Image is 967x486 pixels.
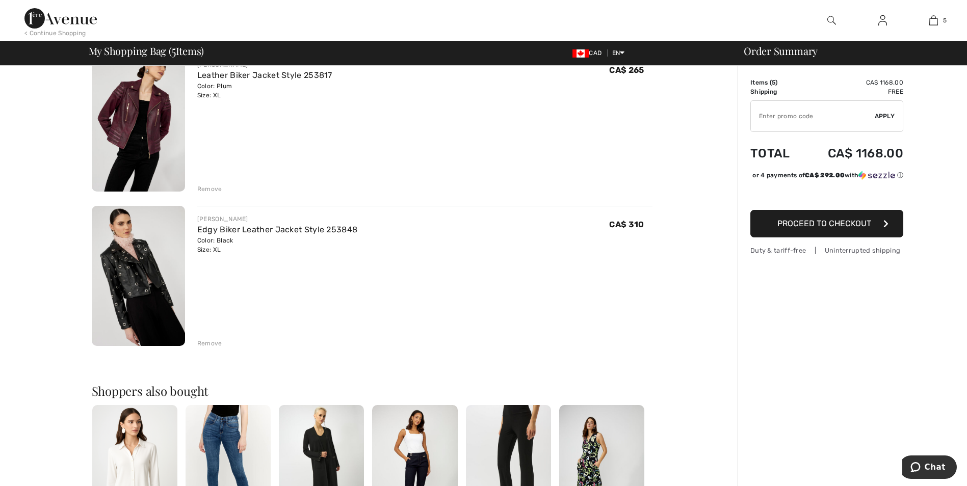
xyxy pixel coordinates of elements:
[803,136,903,171] td: CA$ 1168.00
[24,29,86,38] div: < Continue Shopping
[197,82,332,100] div: Color: Plum Size: XL
[929,14,938,26] img: My Bag
[751,101,875,131] input: Promo code
[870,14,895,27] a: Sign In
[827,14,836,26] img: search the website
[858,171,895,180] img: Sezzle
[750,136,803,171] td: Total
[92,385,652,397] h2: Shoppers also bought
[752,171,903,180] div: or 4 payments of with
[750,78,803,87] td: Items ( )
[197,236,357,254] div: Color: Black Size: XL
[750,171,903,183] div: or 4 payments ofCA$ 292.00withSezzle Click to learn more about Sezzle
[750,210,903,237] button: Proceed to Checkout
[197,70,332,80] a: Leather Biker Jacket Style 253817
[750,246,903,255] div: Duty & tariff-free | Uninterrupted shipping
[803,87,903,96] td: Free
[902,455,957,481] iframe: Opens a widget where you can chat to one of our agents
[92,51,185,192] img: Leather Biker Jacket Style 253817
[172,43,176,57] span: 5
[197,339,222,348] div: Remove
[803,78,903,87] td: CA$ 1168.00
[805,172,845,179] span: CA$ 292.00
[777,219,871,228] span: Proceed to Checkout
[572,49,606,57] span: CAD
[612,49,625,57] span: EN
[908,14,958,26] a: 5
[89,46,204,56] span: My Shopping Bag ( Items)
[92,206,185,346] img: Edgy Biker Leather Jacket Style 253848
[875,112,895,121] span: Apply
[197,184,222,194] div: Remove
[750,183,903,206] iframe: PayPal-paypal
[197,214,357,224] div: [PERSON_NAME]
[943,16,947,25] span: 5
[609,65,644,75] span: CA$ 265
[197,225,357,234] a: Edgy Biker Leather Jacket Style 253848
[772,79,775,86] span: 5
[878,14,887,26] img: My Info
[731,46,961,56] div: Order Summary
[609,220,644,229] span: CA$ 310
[750,87,803,96] td: Shipping
[572,49,589,58] img: Canadian Dollar
[24,8,97,29] img: 1ère Avenue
